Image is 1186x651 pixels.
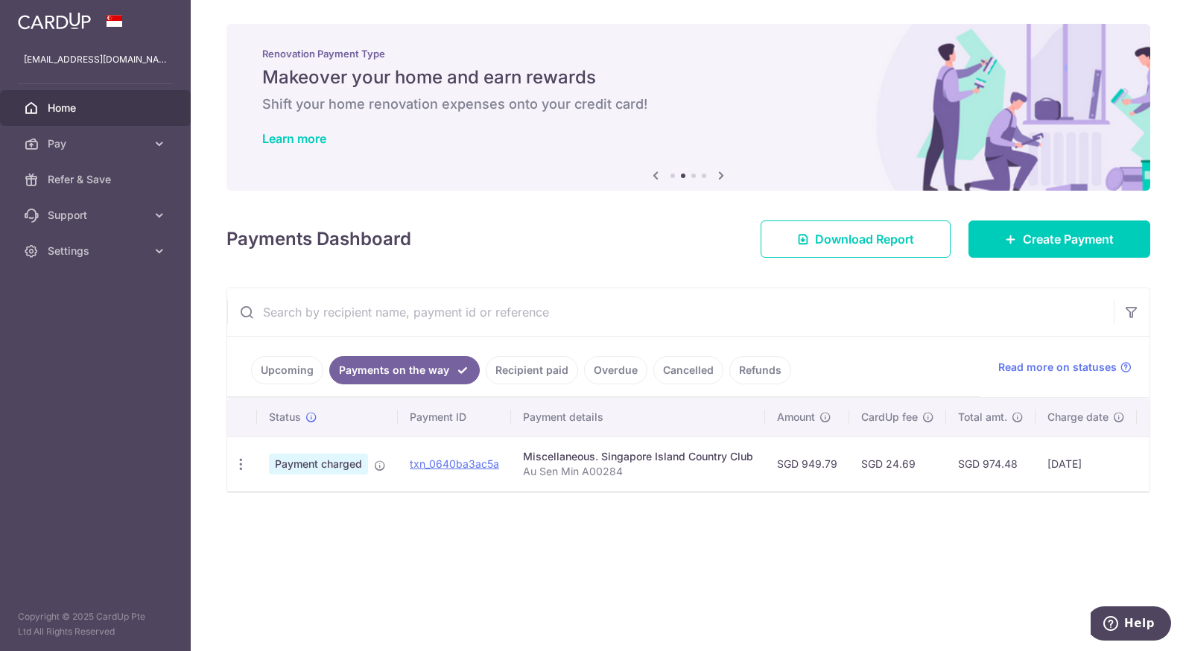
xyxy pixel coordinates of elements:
span: Pay [48,136,146,151]
p: [EMAIL_ADDRESS][DOMAIN_NAME] [24,52,167,67]
a: Overdue [584,356,647,384]
th: Payment details [511,398,765,436]
a: Read more on statuses [998,360,1132,375]
span: Charge date [1047,410,1109,425]
img: Renovation banner [226,24,1150,191]
span: Download Report [815,230,914,248]
p: Au Sen Min A00284 [523,464,753,479]
span: Settings [48,244,146,258]
input: Search by recipient name, payment id or reference [227,288,1114,336]
a: Create Payment [968,220,1150,258]
td: SGD 974.48 [946,436,1036,491]
td: SGD 24.69 [849,436,946,491]
span: CardUp fee [861,410,918,425]
span: Support [48,208,146,223]
span: Payment charged [269,454,368,474]
th: Payment ID [398,398,511,436]
span: Amount [777,410,815,425]
div: Miscellaneous. Singapore Island Country Club [523,449,753,464]
span: Create Payment [1023,230,1114,248]
a: Recipient paid [486,356,578,384]
span: Status [269,410,301,425]
a: Learn more [262,131,326,146]
span: Read more on statuses [998,360,1117,375]
span: Total amt. [958,410,1007,425]
a: Download Report [761,220,951,258]
a: txn_0640ba3ac5a [410,457,499,470]
span: Home [48,101,146,115]
h5: Makeover your home and earn rewards [262,66,1114,89]
h6: Shift your home renovation expenses onto your credit card! [262,95,1114,113]
td: SGD 949.79 [765,436,849,491]
span: Refer & Save [48,172,146,187]
img: CardUp [18,12,91,30]
a: Cancelled [653,356,723,384]
td: [DATE] [1036,436,1137,491]
h4: Payments Dashboard [226,226,411,253]
iframe: Opens a widget where you can find more information [1091,606,1171,644]
p: Renovation Payment Type [262,48,1114,60]
a: Upcoming [251,356,323,384]
a: Payments on the way [329,356,480,384]
a: Refunds [729,356,791,384]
